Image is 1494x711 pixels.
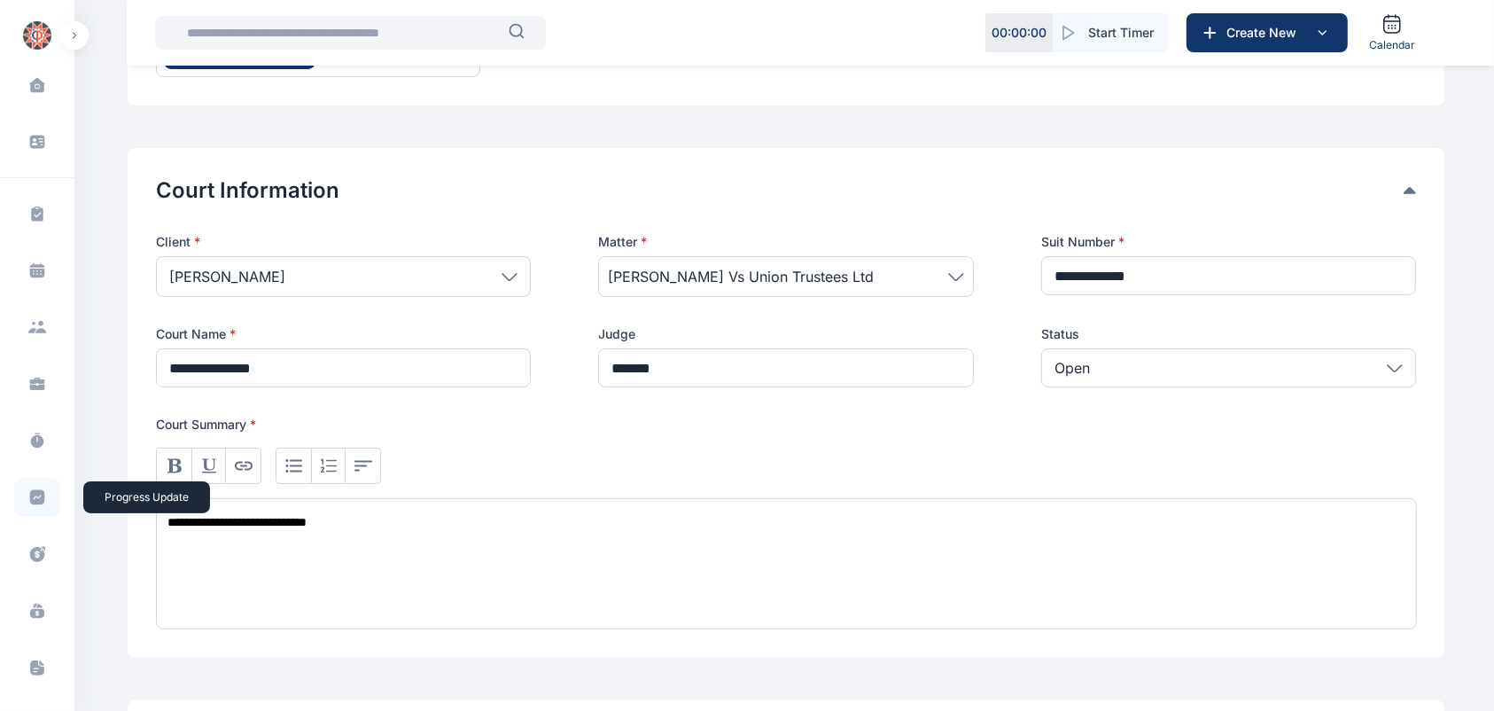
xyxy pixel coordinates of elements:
[156,416,1416,434] p: Court Summary
[156,176,1416,205] div: Court Information
[1369,38,1415,52] span: Calendar
[1362,6,1422,59] a: Calendar
[1088,24,1154,42] span: Start Timer
[1053,13,1168,52] button: Start Timer
[598,325,973,343] label: Judge
[598,233,647,251] span: Matter
[156,176,1404,205] button: Court Information
[169,266,285,287] span: [PERSON_NAME]
[1219,24,1311,42] span: Create New
[608,266,874,287] span: [PERSON_NAME] Vs Union Trustees Ltd
[1041,325,1416,343] label: Status
[156,325,531,343] label: Court Name
[156,233,531,251] p: Client
[1187,13,1348,52] button: Create New
[992,24,1047,42] p: 00 : 00 : 00
[1041,233,1416,251] label: Suit Number
[1054,357,1090,379] p: Open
